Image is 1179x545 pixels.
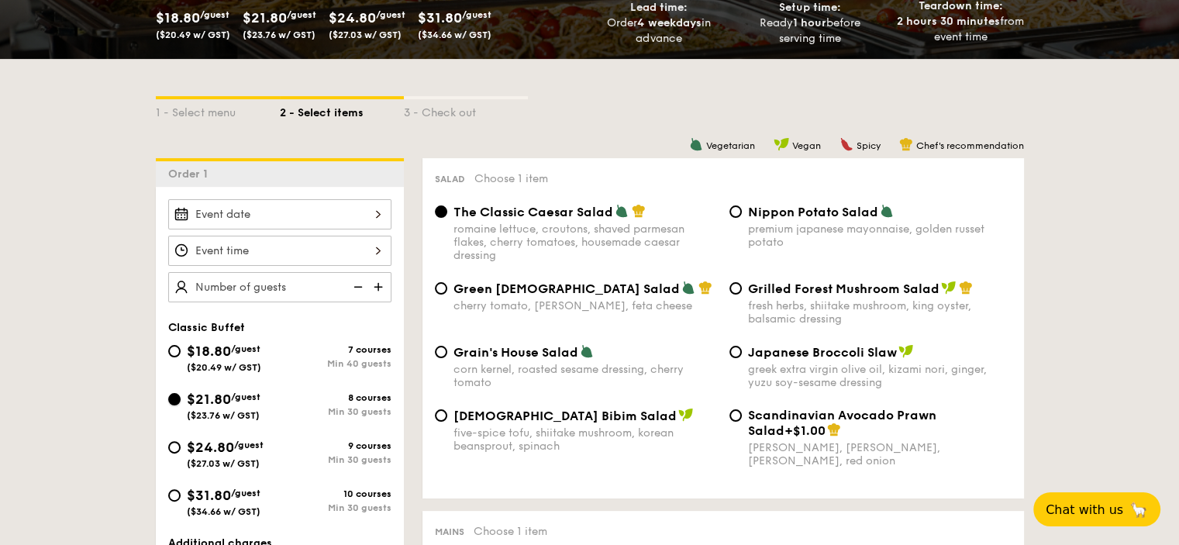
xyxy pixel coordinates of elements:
[453,363,717,389] div: corn kernel, roasted sesame dressing, cherry tomato
[231,488,260,498] span: /guest
[1033,492,1160,526] button: Chat with us🦙
[231,343,260,354] span: /guest
[243,29,315,40] span: ($23.76 w/ GST)
[368,272,391,302] img: icon-add.58712e84.svg
[280,406,391,417] div: Min 30 guests
[678,408,694,422] img: icon-vegan.f8ff3823.svg
[959,281,973,295] img: icon-chef-hat.a58ddaea.svg
[168,489,181,502] input: $31.80/guest($34.66 w/ GST)10 coursesMin 30 guests
[280,392,391,403] div: 8 courses
[748,441,1012,467] div: [PERSON_NAME], [PERSON_NAME], [PERSON_NAME], red onion
[453,281,680,296] span: Green [DEMOGRAPHIC_DATA] Salad
[891,14,1030,45] div: from event time
[345,272,368,302] img: icon-reduce.1d2dbef1.svg
[168,393,181,405] input: $21.80/guest($23.76 w/ GST)8 coursesMin 30 guests
[156,9,200,26] span: $18.80
[287,9,316,20] span: /guest
[168,236,391,266] input: Event time
[435,205,447,218] input: The Classic Caesar Saladromaine lettuce, croutons, shaved parmesan flakes, cherry tomatoes, house...
[453,345,578,360] span: Grain's House Salad
[453,222,717,262] div: romaine lettuce, croutons, shaved parmesan flakes, cherry tomatoes, housemade caesar dressing
[630,1,688,14] span: Lead time:
[280,99,404,121] div: 2 - Select items
[590,16,729,47] div: Order in advance
[187,487,231,504] span: $31.80
[435,346,447,358] input: Grain's House Saladcorn kernel, roasted sesame dressing, cherry tomato
[435,409,447,422] input: [DEMOGRAPHIC_DATA] Bibim Saladfive-spice tofu, shiitake mushroom, korean beansprout, spinach
[418,9,462,26] span: $31.80
[839,137,853,151] img: icon-spicy.37a8142b.svg
[857,140,881,151] span: Spicy
[774,137,789,151] img: icon-vegan.f8ff3823.svg
[231,392,260,402] span: /guest
[243,9,287,26] span: $21.80
[453,409,677,423] span: [DEMOGRAPHIC_DATA] Bibim Salad
[729,205,742,218] input: Nippon Potato Saladpremium japanese mayonnaise, golden russet potato
[706,140,755,151] span: Vegetarian
[168,441,181,454] input: $24.80/guest($27.03 w/ GST)9 coursesMin 30 guests
[941,281,957,295] img: icon-vegan.f8ff3823.svg
[187,391,231,408] span: $21.80
[376,9,405,20] span: /guest
[156,29,230,40] span: ($20.49 w/ GST)
[474,525,547,538] span: Choose 1 item
[748,205,878,219] span: Nippon Potato Salad
[748,281,939,296] span: Grilled Forest Mushroom Salad
[899,137,913,151] img: icon-chef-hat.a58ddaea.svg
[632,204,646,218] img: icon-chef-hat.a58ddaea.svg
[689,137,703,151] img: icon-vegetarian.fe4039eb.svg
[898,344,914,358] img: icon-vegan.f8ff3823.svg
[792,140,821,151] span: Vegan
[404,99,528,121] div: 3 - Check out
[784,423,826,438] span: +$1.00
[156,99,280,121] div: 1 - Select menu
[187,506,260,517] span: ($34.66 w/ GST)
[698,281,712,295] img: icon-chef-hat.a58ddaea.svg
[418,29,491,40] span: ($34.66 w/ GST)
[580,344,594,358] img: icon-vegetarian.fe4039eb.svg
[748,345,897,360] span: Japanese Broccoli Slaw
[168,321,245,334] span: Classic Buffet
[729,346,742,358] input: Japanese Broccoli Slawgreek extra virgin olive oil, kizami nori, ginger, yuzu soy-sesame dressing
[280,358,391,369] div: Min 40 guests
[474,172,548,185] span: Choose 1 item
[779,1,841,14] span: Setup time:
[187,362,261,373] span: ($20.49 w/ GST)
[1046,502,1123,517] span: Chat with us
[187,458,260,469] span: ($27.03 w/ GST)
[1129,501,1148,519] span: 🦙
[897,15,1000,28] strong: 2 hours 30 minutes
[880,204,894,218] img: icon-vegetarian.fe4039eb.svg
[740,16,879,47] div: Ready before serving time
[748,222,1012,249] div: premium japanese mayonnaise, golden russet potato
[435,174,465,185] span: Salad
[748,363,1012,389] div: greek extra virgin olive oil, kizami nori, ginger, yuzu soy-sesame dressing
[280,454,391,465] div: Min 30 guests
[615,204,629,218] img: icon-vegetarian.fe4039eb.svg
[681,281,695,295] img: icon-vegetarian.fe4039eb.svg
[453,426,717,453] div: five-spice tofu, shiitake mushroom, korean beansprout, spinach
[280,502,391,513] div: Min 30 guests
[453,205,613,219] span: The Classic Caesar Salad
[234,440,264,450] span: /guest
[435,282,447,295] input: Green [DEMOGRAPHIC_DATA] Saladcherry tomato, [PERSON_NAME], feta cheese
[916,140,1024,151] span: Chef's recommendation
[168,199,391,229] input: Event date
[280,344,391,355] div: 7 courses
[729,282,742,295] input: Grilled Forest Mushroom Saladfresh herbs, shiitake mushroom, king oyster, balsamic dressing
[329,29,402,40] span: ($27.03 w/ GST)
[187,439,234,456] span: $24.80
[187,410,260,421] span: ($23.76 w/ GST)
[748,299,1012,326] div: fresh herbs, shiitake mushroom, king oyster, balsamic dressing
[435,526,464,537] span: Mains
[280,440,391,451] div: 9 courses
[827,423,841,436] img: icon-chef-hat.a58ddaea.svg
[748,408,936,438] span: Scandinavian Avocado Prawn Salad
[200,9,229,20] span: /guest
[793,16,826,29] strong: 1 hour
[280,488,391,499] div: 10 courses
[168,167,214,181] span: Order 1
[329,9,376,26] span: $24.80
[187,343,231,360] span: $18.80
[729,409,742,422] input: Scandinavian Avocado Prawn Salad+$1.00[PERSON_NAME], [PERSON_NAME], [PERSON_NAME], red onion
